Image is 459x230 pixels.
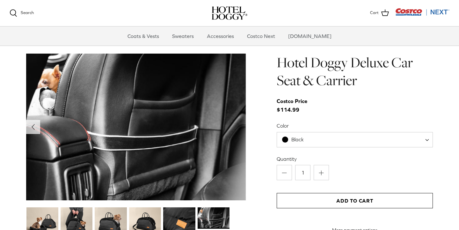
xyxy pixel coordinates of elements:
[395,8,449,16] img: Costco Next
[395,12,449,17] a: Visit Costco Next
[277,122,433,129] label: Color
[370,9,389,17] a: Cart
[166,26,200,46] a: Sweaters
[26,120,40,134] button: Previous
[277,97,314,114] span: $114.99
[212,6,247,20] a: hoteldoggy.com hoteldoggycom
[10,9,34,17] a: Search
[291,137,304,142] span: Black
[21,10,34,15] span: Search
[277,54,433,90] h1: Hotel Doggy Deluxe Car Seat & Carrier
[241,26,281,46] a: Costco Next
[295,165,310,180] input: Quantity
[370,10,379,16] span: Cart
[277,97,307,106] div: Costco Price
[277,136,317,143] span: Black
[282,26,337,46] a: [DOMAIN_NAME]
[201,26,240,46] a: Accessories
[277,193,433,208] button: Add to Cart
[277,132,433,147] span: Black
[277,155,433,162] label: Quantity
[212,6,247,20] img: hoteldoggycom
[122,26,165,46] a: Coats & Vests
